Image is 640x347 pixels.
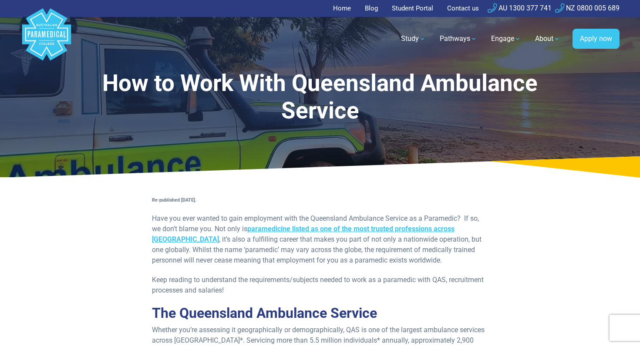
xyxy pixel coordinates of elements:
a: Apply now [573,29,620,49]
a: Pathways [435,27,482,51]
a: Engage [486,27,526,51]
a: Study [396,27,431,51]
span: , it’s also a fulfilling career that makes you part of not only a nationwide operation, but one g... [152,235,482,264]
a: NZ 0800 005 689 [555,4,620,12]
span: Keep reading to understand the requirements/subjects needed to work as a paramedic with QAS, recr... [152,276,484,294]
h1: How to Work With Queensland Ambulance Service [95,70,545,125]
a: Australian Paramedical College [20,17,73,61]
a: AU 1300 377 741 [488,4,552,12]
span: The Queensland Ambulance Service [152,305,377,321]
strong: Re-published [DATE]. [152,197,196,203]
span: Have you ever wanted to gain employment with the Queensland Ambulance Service as a Paramedic? If ... [152,214,479,233]
a: paramedicine listed as one of the most trusted professions across [GEOGRAPHIC_DATA] [152,225,455,243]
a: About [530,27,566,51]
